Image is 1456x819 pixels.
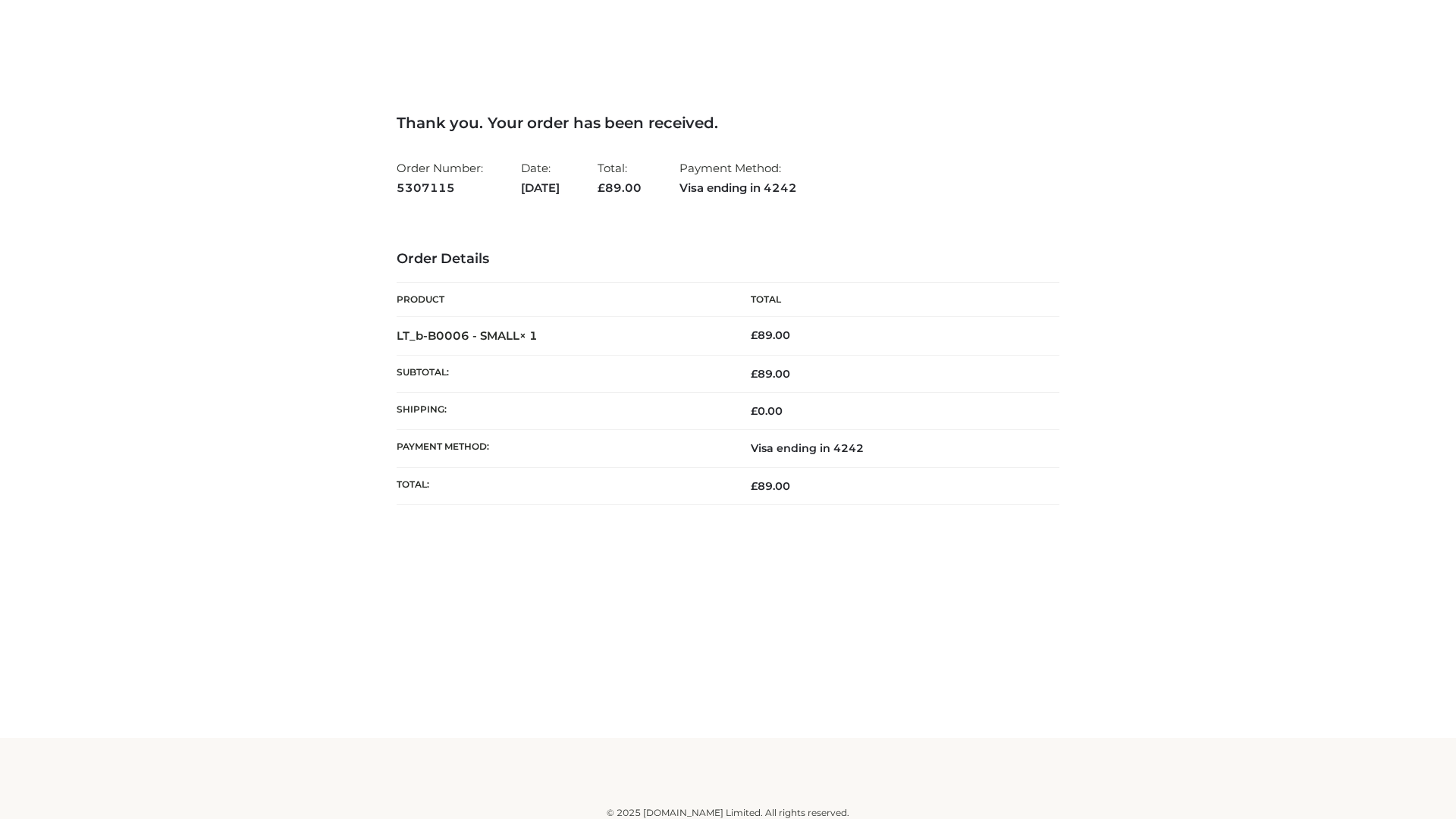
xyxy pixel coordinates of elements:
bdi: 0.00 [751,404,783,418]
span: £ [751,367,758,381]
li: Payment Method: [679,155,797,201]
li: Order Number: [397,155,483,201]
span: 89.00 [751,479,790,493]
strong: Visa ending in 4242 [679,178,797,198]
th: Total: [397,467,728,504]
strong: LT_b-B0006 - SMALL [397,328,538,343]
span: 89.00 [598,180,642,195]
th: Subtotal: [397,355,728,392]
span: £ [751,328,758,342]
span: £ [598,180,605,195]
li: Date: [521,155,560,201]
strong: 5307115 [397,178,483,198]
h3: Order Details [397,251,1059,268]
span: £ [751,404,758,418]
th: Product [397,283,728,317]
td: Visa ending in 4242 [728,430,1059,467]
th: Shipping: [397,393,728,430]
li: Total: [598,155,642,201]
span: £ [751,479,758,493]
strong: × 1 [519,328,538,343]
th: Payment method: [397,430,728,467]
h3: Thank you. Your order has been received. [397,114,1059,132]
bdi: 89.00 [751,328,790,342]
th: Total [728,283,1059,317]
strong: [DATE] [521,178,560,198]
span: 89.00 [751,367,790,381]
